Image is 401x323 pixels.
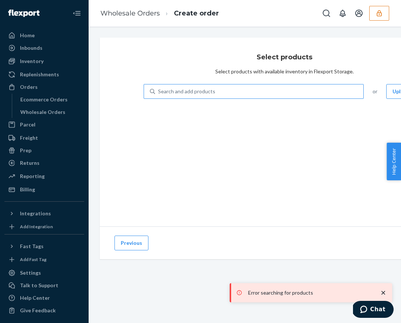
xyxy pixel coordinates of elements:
[114,236,148,250] button: Previous
[20,159,40,167] div: Returns
[20,243,44,250] div: Fast Tags
[20,210,51,217] div: Integrations
[20,282,58,289] div: Talk to Support
[20,294,50,302] div: Help Center
[4,81,84,93] a: Orders
[20,83,38,91] div: Orders
[4,157,84,169] a: Returns
[69,6,84,21] button: Close Navigation
[215,68,354,75] div: Select products with available inventory in Flexport Storage.
[4,170,84,182] a: Reporting
[20,71,59,78] div: Replenishments
[20,256,47,263] div: Add Fast Tag
[4,145,84,156] a: Prep
[17,106,85,118] a: Wholesale Orders
[20,269,41,277] div: Settings
[4,184,84,195] a: Billing
[4,279,84,291] button: Talk to Support
[17,94,85,105] a: Ecommerce Orders
[20,134,38,142] div: Freight
[20,223,53,230] div: Add Integration
[4,29,84,41] a: Home
[4,267,84,279] a: Settings
[4,305,84,316] button: Give Feedback
[4,69,84,80] a: Replenishments
[158,88,215,95] div: Search and add products
[20,121,35,128] div: Parcel
[20,147,31,154] div: Prep
[20,58,44,65] div: Inventory
[4,222,84,231] a: Add Integration
[20,186,35,193] div: Billing
[4,42,84,54] a: Inbounds
[4,240,84,252] button: Fast Tags
[4,208,84,219] button: Integrations
[174,9,219,17] a: Create order
[335,6,350,21] button: Open notifications
[100,9,160,17] a: Wholesale Orders
[4,292,84,304] a: Help Center
[20,44,42,52] div: Inbounds
[4,119,84,131] a: Parcel
[4,55,84,67] a: Inventory
[387,143,401,180] button: Help Center
[373,88,377,95] span: or
[20,32,35,39] div: Home
[95,3,225,24] ol: breadcrumbs
[380,289,387,296] svg: close toast
[20,307,56,314] div: Give Feedback
[248,289,372,296] p: Error searching for products
[8,10,40,17] img: Flexport logo
[20,108,65,116] div: Wholesale Orders
[353,301,394,319] iframe: Opens a widget where you can chat to one of our agents
[352,6,366,21] button: Open account menu
[4,255,84,264] a: Add Fast Tag
[20,96,68,103] div: Ecommerce Orders
[20,173,45,180] div: Reporting
[4,132,84,144] a: Freight
[257,52,312,62] h3: Select products
[319,6,334,21] button: Open Search Box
